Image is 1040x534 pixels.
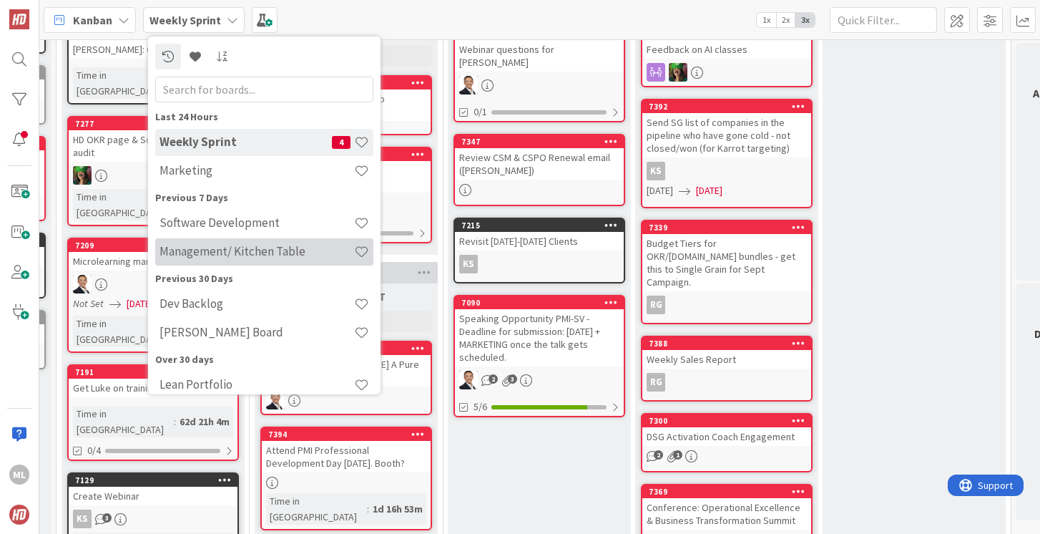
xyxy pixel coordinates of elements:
div: SL [69,166,237,185]
span: [DATE] [696,183,722,198]
div: Time in [GEOGRAPHIC_DATA] [73,67,169,99]
div: 7369 [649,487,811,497]
div: 7369 [642,485,811,498]
div: 7394 [262,428,431,441]
div: SL [455,371,624,389]
div: 7191Get Luke on training schedule [69,366,237,397]
h4: Software Development [160,215,354,230]
div: SL [642,63,811,82]
div: 62d 21h 4m [176,414,233,429]
div: Review CSM & CSPO Renewal email ([PERSON_NAME]) [455,148,624,180]
div: 7347 [461,137,624,147]
div: 7347Review CSM & CSPO Renewal email ([PERSON_NAME]) [455,135,624,180]
div: 7090 [461,298,624,308]
a: 7215Revisit [DATE]-[DATE] ClientsKS [453,218,625,283]
img: SL [669,63,687,82]
span: 3x [795,13,815,27]
div: Speaking Opportunity PMI-SV - Deadline for submission: [DATE] + MARKETING once the talk gets sche... [455,309,624,366]
div: KS [455,255,624,273]
a: 7394Attend PMI Professional Development Day [DATE]. Booth?Time in [GEOGRAPHIC_DATA]:1d 16h 53m [260,427,432,530]
div: RG [647,296,665,314]
div: 7277HD OKR page & Scaled OKR content audit [69,117,237,162]
div: 7339 [642,221,811,234]
div: 7215 [461,220,624,230]
div: RG [642,373,811,392]
div: 7090Speaking Opportunity PMI-SV - Deadline for submission: [DATE] + MARKETING once the talk gets ... [455,296,624,366]
div: Time in [GEOGRAPHIC_DATA] [266,493,367,525]
i: Not Set [73,297,104,310]
div: 7369Conference: Operational Excellence & Business Transformation Summit [642,485,811,530]
div: KS [73,510,92,528]
a: 7388Weekly Sales ReportRG [641,336,813,402]
div: Attend PMI Professional Development Day [DATE]. Booth? [262,441,431,472]
h4: Weekly Sprint [160,135,332,149]
div: Feedback on AI classes [642,27,811,59]
a: 7191Get Luke on training scheduleTime in [GEOGRAPHIC_DATA]:62d 21h 4m0/4 [67,364,239,461]
div: 7394Attend PMI Professional Development Day [DATE]. Booth? [262,428,431,472]
span: 2 [489,374,498,384]
span: 0/4 [87,443,101,458]
div: Previous 30 Days [155,271,373,286]
div: 7392 [642,100,811,113]
div: SL [455,76,624,94]
div: RG [647,373,665,392]
div: SL [262,391,431,409]
div: 7388 [642,337,811,350]
div: 7215Revisit [DATE]-[DATE] Clients [455,219,624,251]
div: 7191 [75,367,237,377]
span: 2x [776,13,795,27]
a: 7209Microlearning marketing contentSLNot Set[DATE]Time in [GEOGRAPHIC_DATA]:47d 21h 12m [67,238,239,353]
a: 7300DSG Activation Coach Engagement [641,413,813,472]
div: 7090 [455,296,624,309]
div: Create Webinar [69,487,237,505]
span: [DATE] [127,296,153,311]
div: Feedback on AI classes [642,40,811,59]
div: Webinar questions for [PERSON_NAME] [455,27,624,72]
div: 7339 [649,223,811,233]
div: 7388 [649,339,811,349]
div: 7394 [268,429,431,440]
span: : [367,501,369,517]
img: SL [459,76,478,94]
a: 7277HD OKR page & Scaled OKR content auditSLTime in [GEOGRAPHIC_DATA]:43d 21h 5m [67,116,239,226]
div: 7277 [69,117,237,130]
a: 7347Review CSM & CSPO Renewal email ([PERSON_NAME]) [453,134,625,206]
img: SL [266,391,285,409]
span: : [174,414,176,429]
div: ML [9,465,29,485]
div: Time in [GEOGRAPHIC_DATA] [73,316,169,347]
div: Conference: Operational Excellence & Business Transformation Summit [642,498,811,530]
div: 7215 [455,219,624,232]
div: 7339Budget Tiers for OKR/[DOMAIN_NAME] bundles - get this to Single Grain for Sept Campaign. [642,221,811,291]
a: Webinar questions for [PERSON_NAME]SL0/1 [453,26,625,122]
img: SL [73,166,92,185]
span: 1 [673,450,682,460]
img: SL [459,371,478,389]
span: 0/1 [474,105,487,120]
div: 7209Microlearning marketing content [69,239,237,271]
img: SL [73,275,92,293]
div: Microlearning marketing content [69,252,237,271]
div: DSG Activation Coach Engagement [642,427,811,446]
div: 7277 [75,119,237,129]
img: Visit kanbanzone.com [9,9,29,29]
div: 7300 [642,414,811,427]
span: 1x [757,13,776,27]
span: 3 [102,513,112,523]
div: Time in [GEOGRAPHIC_DATA] [73,406,174,437]
div: Webinar questions for [PERSON_NAME] [455,40,624,72]
span: 4 [332,136,350,149]
div: Get Luke on training schedule [69,379,237,397]
span: 5/6 [474,399,487,414]
div: [PERSON_NAME]: OKR/ Agile Coach [69,27,237,59]
input: Search for boards... [155,77,373,102]
div: RG [642,296,811,314]
div: HD OKR page & Scaled OKR content audit [69,130,237,162]
h4: Management/ Kitchen Table [160,244,354,258]
div: 7191 [69,366,237,379]
div: 7392 [649,102,811,112]
div: 7300DSG Activation Coach Engagement [642,414,811,446]
div: Revisit [DATE]-[DATE] Clients [455,232,624,251]
div: 7129 [75,475,237,485]
div: 7129Create Webinar [69,474,237,505]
